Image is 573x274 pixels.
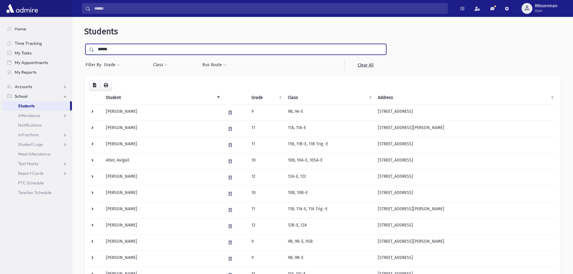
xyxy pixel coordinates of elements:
[15,69,36,75] span: My Reports
[248,104,285,121] td: 9
[2,120,72,130] a: Notifications
[18,190,52,195] span: Teacher Schedule
[374,169,556,186] td: [STREET_ADDRESS]
[248,186,285,202] td: 10
[84,26,118,36] span: Students
[374,137,556,153] td: [STREET_ADDRESS]
[18,132,39,137] span: Infractions
[284,218,374,234] td: 12B-E, 12A
[15,50,32,56] span: My Tasks
[2,38,72,48] a: Time Tracking
[102,218,222,234] td: [PERSON_NAME]
[2,188,72,197] a: Teacher Schedule
[2,149,72,159] a: Meal Attendance
[284,234,374,251] td: 9B, 9B-E, 9SB
[18,171,44,176] span: Report Cards
[374,104,556,121] td: [STREET_ADDRESS]
[18,142,43,147] span: Student Logs
[374,202,556,218] td: [STREET_ADDRESS][PERSON_NAME]
[284,202,374,218] td: 11B, 11A-E, 11A Trig -E
[202,60,226,70] button: Bus Route
[102,202,222,218] td: [PERSON_NAME]
[248,153,285,169] td: 10
[374,251,556,267] td: [STREET_ADDRESS]
[2,82,72,91] a: Accounts
[284,251,374,267] td: 9B, 9B-E
[2,111,72,120] a: Attendance
[248,137,285,153] td: 11
[374,234,556,251] td: [STREET_ADDRESS][PERSON_NAME]
[2,91,72,101] a: School
[89,80,100,91] button: CSV
[248,121,285,137] td: 11
[5,2,39,14] img: AdmirePro
[18,151,51,157] span: Meal Attendance
[15,60,48,65] span: My Appointments
[374,218,556,234] td: [STREET_ADDRESS]
[2,101,70,111] a: Students
[100,80,112,91] button: Print
[18,122,42,128] span: Notifications
[535,4,557,8] span: RRosenman
[102,186,222,202] td: [PERSON_NAME]
[102,153,222,169] td: Alter, Avigail
[284,104,374,121] td: 9B, 9A-E
[2,130,72,140] a: Infractions
[374,121,556,137] td: [STREET_ADDRESS][PERSON_NAME]
[102,121,222,137] td: [PERSON_NAME]
[2,48,72,58] a: My Tasks
[15,84,32,89] span: Accounts
[248,251,285,267] td: 9
[102,104,222,121] td: [PERSON_NAME]
[284,186,374,202] td: 10B, 10B-E
[344,60,386,70] a: Clear All
[102,251,222,267] td: [PERSON_NAME]
[2,58,72,67] a: My Appointments
[18,161,39,166] span: Test Marks
[102,169,222,186] td: [PERSON_NAME]
[2,140,72,149] a: Student Logs
[374,153,556,169] td: [STREET_ADDRESS]
[248,218,285,234] td: 12
[153,60,168,70] button: Class
[2,24,72,34] a: Home
[102,91,222,105] th: Student: activate to sort column descending
[248,202,285,218] td: 11
[284,137,374,153] td: 11B, 11B-E, 11B Trig -E
[2,159,72,168] a: Test Marks
[15,26,26,32] span: Home
[248,234,285,251] td: 9
[535,8,557,13] span: User
[15,41,42,46] span: Time Tracking
[284,169,374,186] td: 12A-E, 12C
[104,60,120,70] button: Grade
[248,169,285,186] td: 12
[284,153,374,169] td: 10B, 10A-E, 10SA-E
[284,121,374,137] td: 11A, 11A-E
[15,94,27,99] span: School
[102,137,222,153] td: [PERSON_NAME]
[2,178,72,188] a: PTC Schedule
[18,103,35,109] span: Students
[85,62,104,68] span: Filter By
[248,91,285,105] th: Grade: activate to sort column ascending
[284,91,374,105] th: Class: activate to sort column ascending
[18,113,40,118] span: Attendance
[102,234,222,251] td: [PERSON_NAME]
[374,186,556,202] td: [STREET_ADDRESS]
[374,91,556,105] th: Address: activate to sort column ascending
[18,180,44,186] span: PTC Schedule
[91,3,448,14] input: Search
[2,168,72,178] a: Report Cards
[2,67,72,77] a: My Reports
